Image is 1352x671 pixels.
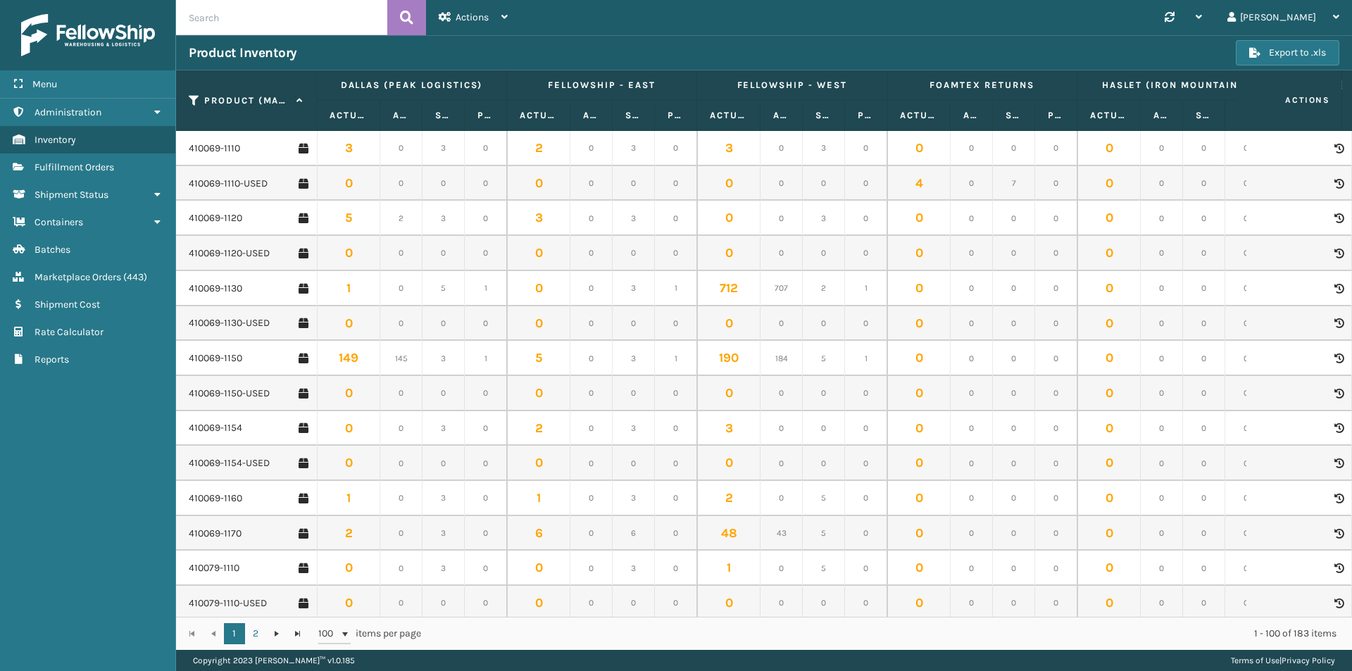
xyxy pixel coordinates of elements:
[1141,481,1183,516] td: 0
[760,341,803,376] td: 184
[845,166,887,201] td: 0
[1241,89,1339,112] span: Actions
[845,446,887,481] td: 0
[380,306,423,341] td: 0
[507,201,570,236] td: 3
[570,271,613,306] td: 0
[845,271,887,306] td: 1
[760,201,803,236] td: 0
[189,246,270,261] a: 410069-1120-USED
[655,376,697,411] td: 0
[613,446,655,481] td: 0
[613,306,655,341] td: 0
[1141,376,1183,411] td: 0
[803,201,845,236] td: 3
[845,201,887,236] td: 0
[655,446,697,481] td: 0
[465,341,507,376] td: 1
[613,166,655,201] td: 0
[318,627,339,641] span: 100
[951,166,993,201] td: 0
[697,481,760,516] td: 2
[803,411,845,446] td: 0
[900,79,1064,92] label: Foamtex Returns
[993,306,1035,341] td: 0
[380,341,423,376] td: 145
[887,131,951,166] td: 0
[189,561,239,575] a: 410079-1110
[1077,166,1141,201] td: 0
[245,623,266,644] a: 2
[189,491,242,506] a: 410069-1160
[887,201,951,236] td: 0
[1035,341,1077,376] td: 0
[993,341,1035,376] td: 0
[189,44,297,61] h3: Product Inventory
[189,456,270,470] a: 410069-1154-USED
[887,376,951,411] td: 0
[803,341,845,376] td: 5
[963,109,979,122] label: Available
[317,131,380,166] td: 3
[1077,411,1141,446] td: 0
[697,271,760,306] td: 712
[380,516,423,551] td: 0
[465,131,507,166] td: 0
[189,177,268,191] a: 410069-1110-USED
[317,201,380,236] td: 5
[423,236,465,271] td: 0
[951,131,993,166] td: 0
[803,446,845,481] td: 0
[1141,236,1183,271] td: 0
[1077,341,1141,376] td: 0
[1077,306,1141,341] td: 0
[760,236,803,271] td: 0
[1035,131,1077,166] td: 0
[507,446,570,481] td: 0
[380,271,423,306] td: 0
[803,481,845,516] td: 5
[1225,341,1267,376] td: 0
[317,236,380,271] td: 0
[380,376,423,411] td: 0
[1334,213,1343,223] i: Product Activity
[465,376,507,411] td: 0
[1334,353,1343,363] i: Product Activity
[951,376,993,411] td: 0
[1236,40,1339,65] button: Export to .xls
[655,341,697,376] td: 1
[317,446,380,481] td: 0
[35,271,121,283] span: Marketplace Orders
[697,166,760,201] td: 0
[993,236,1035,271] td: 0
[697,236,760,271] td: 0
[803,236,845,271] td: 0
[760,131,803,166] td: 0
[1035,166,1077,201] td: 0
[613,411,655,446] td: 3
[35,106,101,118] span: Administration
[35,326,104,338] span: Rate Calculator
[993,411,1035,446] td: 0
[887,446,951,481] td: 0
[570,411,613,446] td: 0
[697,201,760,236] td: 0
[1282,656,1335,665] a: Privacy Policy
[423,201,465,236] td: 3
[32,78,57,90] span: Menu
[1141,446,1183,481] td: 0
[317,341,380,376] td: 149
[507,236,570,271] td: 0
[697,131,760,166] td: 3
[1090,109,1127,122] label: Actual Quantity
[287,623,308,644] a: Go to the last page
[1077,131,1141,166] td: 0
[951,411,993,446] td: 0
[613,131,655,166] td: 3
[993,481,1035,516] td: 0
[951,271,993,306] td: 0
[330,79,494,92] label: Dallas (Peak Logistics)
[1231,656,1279,665] a: Terms of Use
[465,411,507,446] td: 0
[887,341,951,376] td: 0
